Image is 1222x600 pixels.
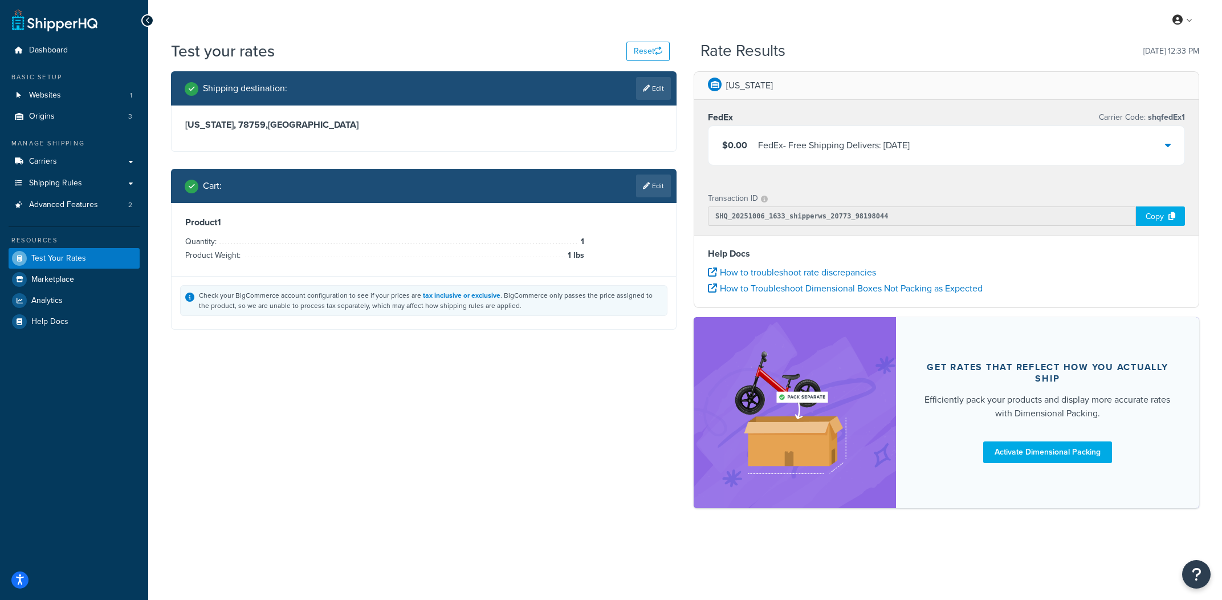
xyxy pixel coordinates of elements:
span: Test Your Rates [31,254,86,263]
h3: FedEx [708,112,733,123]
span: 1 lbs [565,249,584,262]
span: 3 [128,112,132,121]
span: 1 [130,91,132,100]
span: 1 [578,235,584,249]
a: Shipping Rules [9,173,140,194]
div: Manage Shipping [9,139,140,148]
div: Check your BigCommerce account configuration to see if your prices are . BigCommerce only passes ... [199,290,662,311]
li: Origins [9,106,140,127]
span: Dashboard [29,46,68,55]
p: [US_STATE] [726,78,773,94]
h4: Help Docs [708,247,1185,261]
a: How to Troubleshoot Dimensional Boxes Not Packing as Expected [708,282,983,295]
h2: Shipping destination : [203,83,287,94]
span: Origins [29,112,55,121]
a: Edit [636,77,671,100]
a: Marketplace [9,269,140,290]
h3: Product 1 [185,217,662,228]
h2: Cart : [203,181,222,191]
a: Help Docs [9,311,140,332]
span: $0.00 [722,139,747,152]
a: Websites1 [9,85,140,106]
span: 2 [128,200,132,210]
button: Reset [626,42,670,61]
div: Efficiently pack your products and display more accurate rates with Dimensional Packing. [923,393,1172,420]
div: Get rates that reflect how you actually ship [923,362,1172,384]
span: Quantity: [185,236,219,248]
a: Analytics [9,290,140,311]
p: Carrier Code: [1099,110,1185,125]
span: Shipping Rules [29,179,82,188]
a: Test Your Rates [9,248,140,269]
li: Advanced Features [9,194,140,216]
span: Analytics [31,296,63,306]
a: Advanced Features2 [9,194,140,216]
a: tax inclusive or exclusive [423,290,500,301]
span: Marketplace [31,275,74,285]
h1: Test your rates [171,40,275,62]
h2: Rate Results [700,42,785,60]
img: feature-image-dim-d40ad3071a2b3c8e08177464837368e35600d3c5e73b18a22c1e4bb210dc32ac.png [723,334,866,490]
div: FedEx - Free Shipping Delivers: [DATE] [758,137,910,153]
span: Websites [29,91,61,100]
p: Transaction ID [708,190,758,206]
a: Origins3 [9,106,140,127]
a: Activate Dimensional Packing [983,441,1112,463]
a: Carriers [9,151,140,172]
span: shqfedEx1 [1146,111,1185,123]
span: Carriers [29,157,57,167]
h3: [US_STATE], 78759 , [GEOGRAPHIC_DATA] [185,119,662,131]
div: Resources [9,236,140,245]
a: Edit [636,175,671,197]
span: Help Docs [31,317,68,327]
div: Basic Setup [9,72,140,82]
span: Product Weight: [185,249,243,261]
a: How to troubleshoot rate discrepancies [708,266,876,279]
li: Websites [9,85,140,106]
span: Advanced Features [29,200,98,210]
a: Dashboard [9,40,140,61]
button: Open Resource Center [1182,560,1211,589]
div: Copy [1136,206,1185,226]
p: [DATE] 12:33 PM [1143,43,1199,59]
